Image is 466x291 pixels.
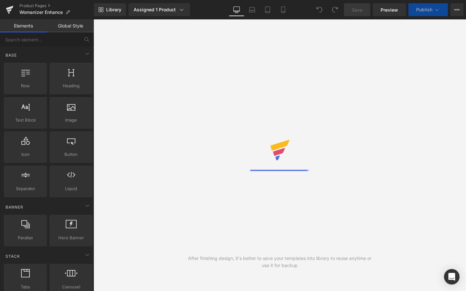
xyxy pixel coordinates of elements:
[450,3,463,16] button: More
[6,117,45,124] span: Text Block
[6,284,45,290] span: Tabs
[51,234,91,241] span: Hero Banner
[51,151,91,158] span: Button
[352,6,362,13] span: Save
[51,284,91,290] span: Carousel
[244,3,260,16] a: Laptop
[408,3,448,16] button: Publish
[6,185,45,192] span: Separator
[5,204,24,210] span: Banner
[106,7,121,13] span: Library
[51,117,91,124] span: Image
[51,185,91,192] span: Liquid
[6,151,45,158] span: Icon
[260,3,275,16] a: Tablet
[416,7,432,12] span: Publish
[6,234,45,241] span: Parallax
[313,3,326,16] button: Undo
[444,269,460,285] div: Open Intercom Messenger
[381,6,398,13] span: Preview
[19,10,63,15] span: Womanizer Enhance
[5,253,21,259] span: Stack
[51,82,91,89] span: Heading
[328,3,341,16] button: Redo
[19,3,94,8] a: Product Pages
[229,3,244,16] a: Desktop
[94,3,126,16] a: New Library
[47,19,94,32] a: Global Style
[134,6,185,13] div: Assigned 1 Product
[6,82,45,89] span: Row
[275,3,291,16] a: Mobile
[373,3,406,16] a: Preview
[187,255,373,269] div: After finishing design, it's better to save your templates into library to reuse anytime or use i...
[5,52,17,58] span: Base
